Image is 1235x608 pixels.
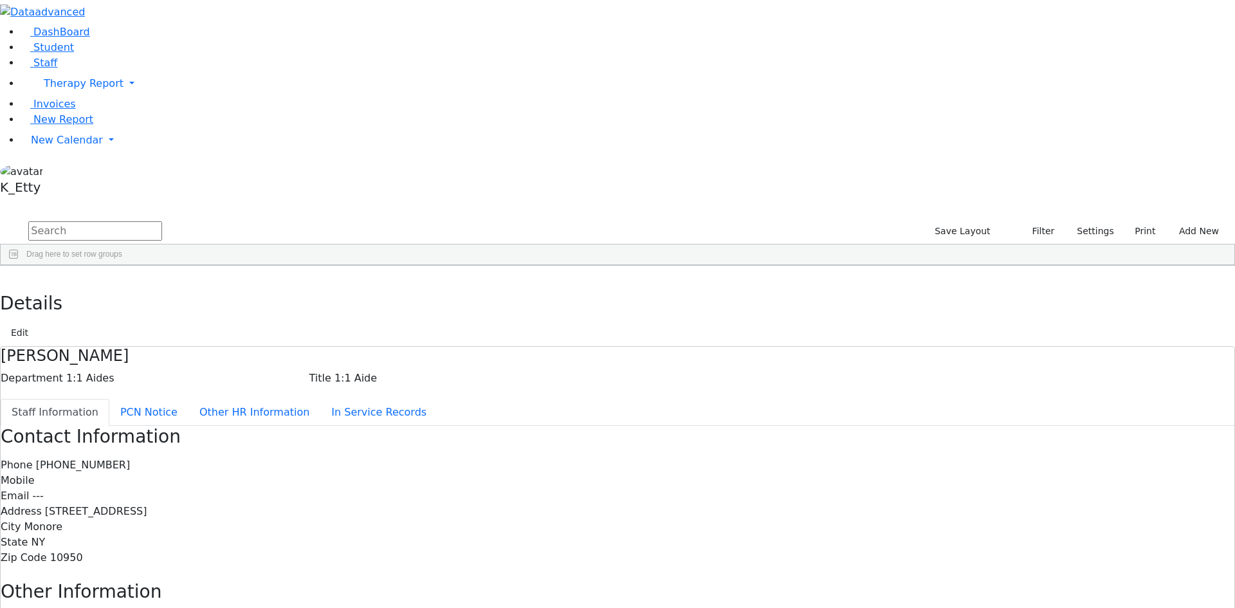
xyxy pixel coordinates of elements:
[1,535,28,550] label: State
[1060,221,1119,241] button: Settings
[31,536,45,548] span: NY
[36,459,131,471] span: [PHONE_NUMBER]
[21,26,90,38] a: DashBoard
[1,519,21,535] label: City
[21,127,1235,153] a: New Calendar
[21,41,74,53] a: Student
[32,490,43,502] span: ---
[1,550,47,566] label: Zip Code
[5,323,34,343] button: Edit
[929,221,996,241] button: Save Layout
[26,250,122,259] span: Drag here to set row groups
[33,98,76,110] span: Invoices
[24,520,62,533] span: Monore
[1120,221,1162,241] button: Print
[188,399,320,426] button: Other HR Information
[31,134,103,146] span: New Calendar
[28,221,162,241] input: Search
[1166,221,1225,241] button: Add New
[21,57,57,69] a: Staff
[21,71,1235,97] a: Therapy Report
[309,371,331,386] label: Title
[1,426,1234,448] h3: Contact Information
[1,399,109,426] button: Staff Information
[1,581,1234,603] h3: Other Information
[33,57,57,69] span: Staff
[50,551,83,564] span: 10950
[1,504,42,519] label: Address
[21,113,93,125] a: New Report
[1,347,1234,365] h4: [PERSON_NAME]
[66,372,114,384] span: 1:1 Aides
[1,488,29,504] label: Email
[33,26,90,38] span: DashBoard
[45,505,147,517] span: [STREET_ADDRESS]
[44,77,123,89] span: Therapy Report
[21,98,76,110] a: Invoices
[1,473,34,488] label: Mobile
[109,399,188,426] button: PCN Notice
[1,371,63,386] label: Department
[33,41,74,53] span: Student
[334,372,377,384] span: 1:1 Aide
[1,457,33,473] label: Phone
[33,113,93,125] span: New Report
[1016,221,1061,241] button: Filter
[320,399,437,426] button: In Service Records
